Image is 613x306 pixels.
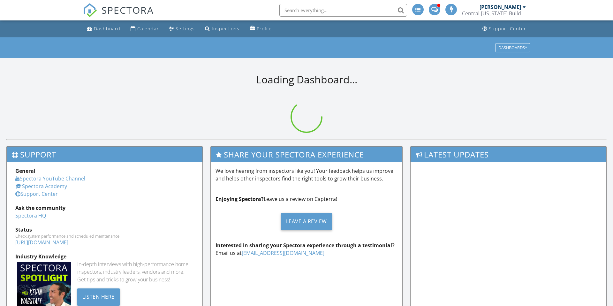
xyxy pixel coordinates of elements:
[281,213,332,230] div: Leave a Review
[102,3,154,17] span: SPECTORA
[15,183,67,190] a: Spectora Academy
[15,190,58,197] a: Support Center
[167,23,197,35] a: Settings
[94,26,120,32] div: Dashboard
[496,43,530,52] button: Dashboards
[489,26,526,32] div: Support Center
[212,26,239,32] div: Inspections
[211,147,403,162] h3: Share Your Spectora Experience
[15,212,46,219] a: Spectora HQ
[216,241,398,257] p: Email us at .
[216,167,398,182] p: We love hearing from inspectors like you! Your feedback helps us improve and helps other inspecto...
[15,167,35,174] strong: General
[84,23,123,35] a: Dashboard
[15,175,85,182] a: Spectora YouTube Channel
[83,9,154,22] a: SPECTORA
[216,195,264,203] strong: Enjoying Spectora?
[15,253,194,260] div: Industry Knowledge
[462,10,526,17] div: Central Florida Building Inspectors
[247,23,274,35] a: Profile
[77,293,120,300] a: Listen Here
[216,195,398,203] p: Leave us a review on Capterra!
[15,226,194,233] div: Status
[498,45,527,50] div: Dashboards
[242,249,324,256] a: [EMAIL_ADDRESS][DOMAIN_NAME]
[216,242,395,249] strong: Interested in sharing your Spectora experience through a testimonial?
[216,208,398,235] a: Leave a Review
[137,26,159,32] div: Calendar
[7,147,202,162] h3: Support
[77,260,193,283] div: In-depth interviews with high-performance home inspectors, industry leaders, vendors and more. Ge...
[128,23,162,35] a: Calendar
[83,3,97,17] img: The Best Home Inspection Software - Spectora
[480,23,529,35] a: Support Center
[279,4,407,17] input: Search everything...
[15,233,194,239] div: Check system performance and scheduled maintenance.
[257,26,272,32] div: Profile
[77,288,120,306] div: Listen Here
[15,204,194,212] div: Ask the community
[176,26,195,32] div: Settings
[15,239,68,246] a: [URL][DOMAIN_NAME]
[202,23,242,35] a: Inspections
[480,4,521,10] div: [PERSON_NAME]
[411,147,606,162] h3: Latest Updates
